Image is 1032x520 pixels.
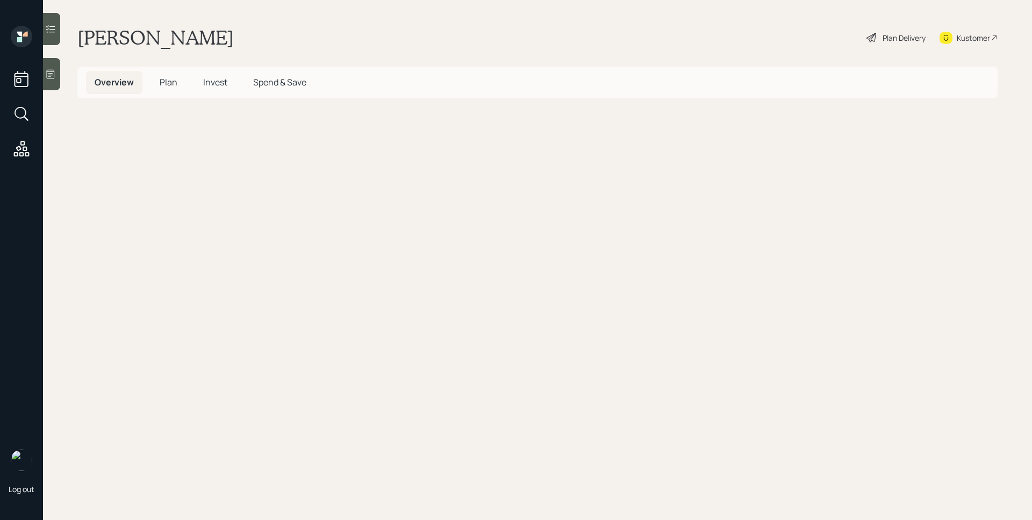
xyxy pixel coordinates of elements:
[160,76,177,88] span: Plan
[95,76,134,88] span: Overview
[203,76,227,88] span: Invest
[883,32,926,44] div: Plan Delivery
[77,26,234,49] h1: [PERSON_NAME]
[957,32,990,44] div: Kustomer
[9,484,34,494] div: Log out
[11,450,32,471] img: james-distasi-headshot.png
[253,76,306,88] span: Spend & Save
